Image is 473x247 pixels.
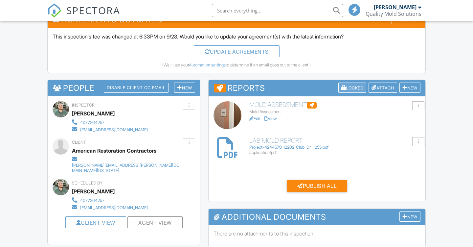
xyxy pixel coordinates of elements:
h3: People [48,80,200,96]
div: [EMAIL_ADDRESS][DOMAIN_NAME] [80,127,148,133]
a: Client View [76,219,115,226]
a: Lab Mold Report Project-4244570_12202_Club_Dr__255.pdf application/pdf [249,137,420,155]
div: 4077264257 [80,120,104,125]
span: Client [72,140,86,145]
a: 4077264257 [72,118,148,126]
div: Disable Client CC Email [104,83,169,93]
div: [PERSON_NAME][EMAIL_ADDRESS][PERSON_NAME][DOMAIN_NAME][US_STATE] [72,163,183,173]
div: New [399,83,420,93]
h3: Reports [209,80,425,96]
div: American Restoration Contractors [72,146,156,156]
div: This inspection's fee was changed at 6:33PM on 9/28. Would you like to update your agreement(s) w... [48,28,425,73]
div: (We'll use your to determine if an email goes out to the client.) [53,62,420,68]
input: Search everything... [212,4,343,17]
div: Mold Assessment [249,109,420,114]
span: Scheduled By [72,181,102,185]
h6: Lab Mold Report [249,137,420,144]
div: 4077264257 [80,198,104,203]
div: New [174,83,195,93]
a: 4077264257 [72,196,148,204]
div: application/pdf [249,150,420,155]
div: Locked [338,83,367,93]
p: There are no attachments to this inspection. [214,230,420,237]
a: View [264,116,277,121]
a: [PERSON_NAME][EMAIL_ADDRESS][PERSON_NAME][DOMAIN_NAME][US_STATE] [72,156,183,174]
span: Inspector [72,103,95,108]
div: [PERSON_NAME] [374,4,417,11]
h6: Mold Assessment [249,101,420,109]
span: SPECTORA [66,3,120,17]
div: [PERSON_NAME] [72,109,115,118]
a: [EMAIL_ADDRESS][DOMAIN_NAME] [72,126,148,133]
div: Project-4244570_12202_Club_Dr__255.pdf [249,145,420,150]
div: Quality Mold Solutions [366,11,421,17]
a: [EMAIL_ADDRESS][DOMAIN_NAME] [72,204,148,211]
div: Publish All [287,180,347,192]
div: [EMAIL_ADDRESS][DOMAIN_NAME] [80,205,148,210]
div: [PERSON_NAME] [72,186,115,196]
div: Update Agreements [194,45,280,57]
a: Automation settings [189,62,226,67]
a: Edit [249,116,260,121]
a: Mold Assessment Mold Assessment [249,101,420,114]
a: SPECTORA [47,9,120,23]
img: The Best Home Inspection Software - Spectora [47,3,62,18]
div: Attach [369,83,397,93]
h3: Additional Documents [209,209,425,225]
div: New [399,211,420,222]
